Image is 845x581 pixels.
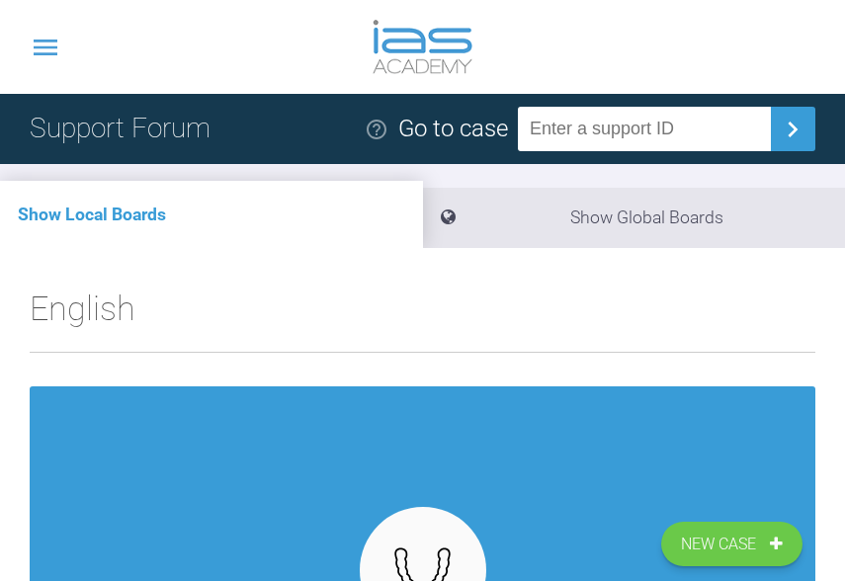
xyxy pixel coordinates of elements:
img: logo-light.3e3ef733.png [373,20,471,74]
h2: English [30,282,815,353]
span: New Case [681,532,760,557]
img: help.e70b9f3d.svg [365,118,388,141]
div: Go to case [398,110,508,147]
a: New Case [661,522,803,567]
input: Enter a support ID [518,107,771,151]
h1: Support Forum [30,107,211,151]
img: chevronRight.28bd32b0.svg [777,114,808,145]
